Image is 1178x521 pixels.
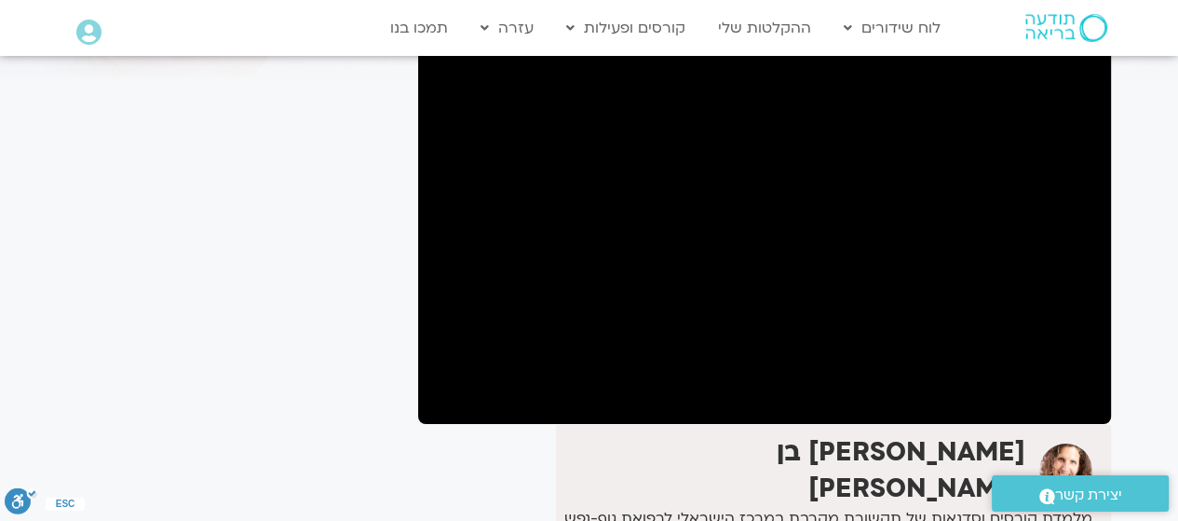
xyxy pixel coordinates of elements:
[381,10,457,46] a: תמכו בנו
[709,10,820,46] a: ההקלטות שלי
[777,434,1025,505] strong: [PERSON_NAME] בן [PERSON_NAME]
[1039,444,1092,497] img: שאנייה כהן בן חיים
[1025,14,1107,42] img: תודעה בריאה
[834,10,950,46] a: לוח שידורים
[471,10,543,46] a: עזרה
[1055,483,1122,508] span: יצירת קשר
[557,10,695,46] a: קורסים ופעילות
[418,34,1111,424] iframe: תקשורת מקרבת בזמני משבר קיצוניים ואחריהם עם שאנייה כהן בן חיים - מפגש 2 - 6.8.25
[992,475,1169,512] a: יצירת קשר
